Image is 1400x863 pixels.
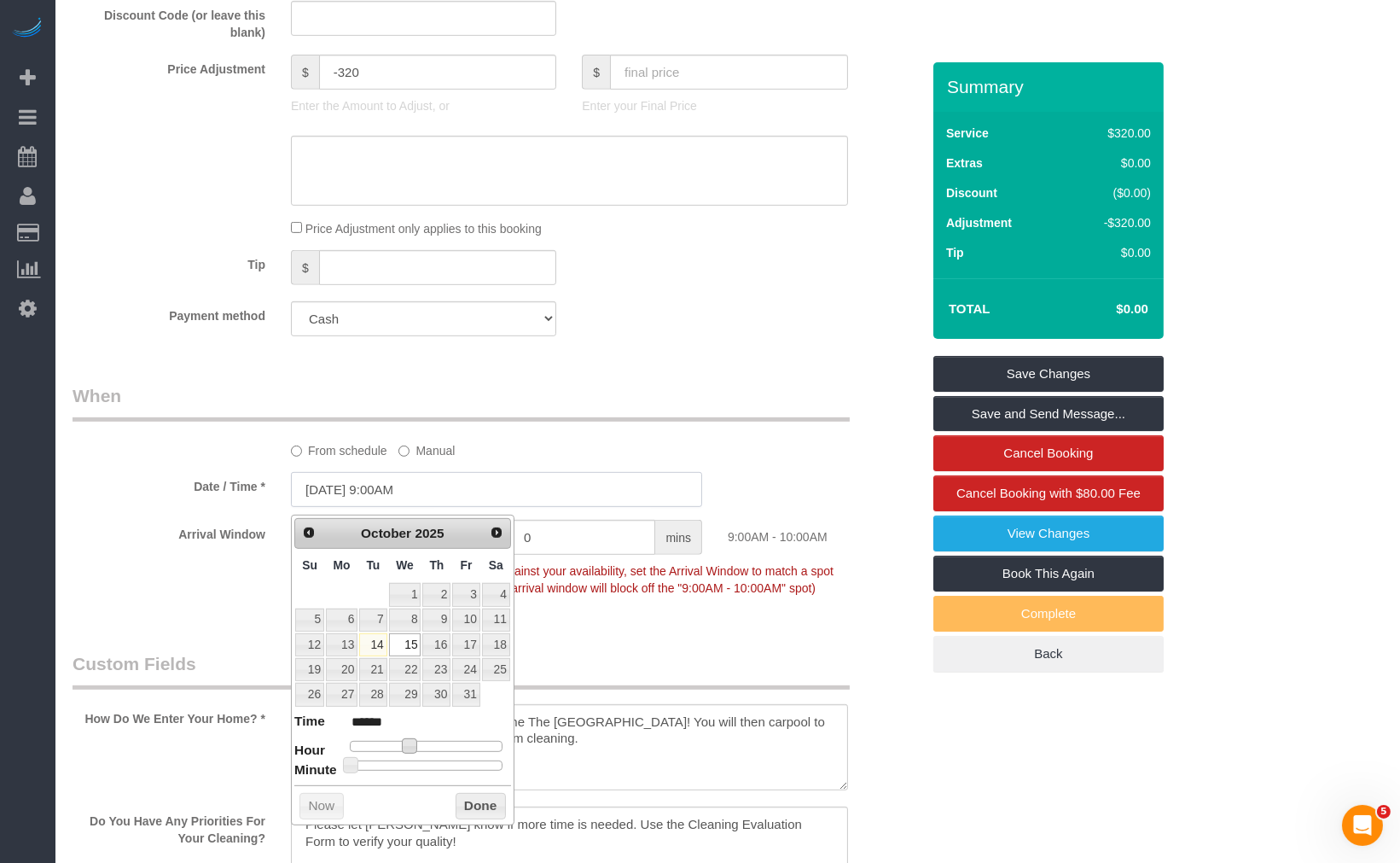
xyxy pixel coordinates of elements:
[366,558,380,572] span: Tuesday
[482,583,510,606] a: 4
[302,526,316,539] span: Prev
[415,526,444,540] span: 2025
[485,521,508,545] a: Next
[933,556,1164,592] a: Book This Again
[452,658,479,681] a: 24
[452,609,479,632] a: 10
[429,558,444,572] span: Thursday
[291,250,319,285] span: $
[1377,805,1391,819] span: 5
[452,583,479,606] a: 3
[389,633,421,656] a: 15
[389,683,421,706] a: 29
[291,446,302,457] input: From schedule
[933,516,1164,551] a: View Changes
[946,125,989,142] label: Service
[422,609,450,632] a: 9
[482,633,510,656] a: 18
[305,222,542,236] span: Price Adjustment only applies to this booking
[60,250,278,273] label: Tip
[389,658,421,681] a: 22
[291,472,702,507] input: MM/DD/YYYY HH:MM
[295,683,324,706] a: 26
[326,609,357,632] a: 6
[655,520,702,555] span: mins
[359,609,386,632] a: 7
[60,520,278,543] label: Arrival Window
[291,436,387,459] label: From schedule
[933,435,1164,471] a: Cancel Booking
[933,396,1164,432] a: Save and Send Message...
[297,521,321,545] a: Prev
[490,526,503,539] span: Next
[326,633,357,656] a: 13
[359,633,386,656] a: 14
[295,633,324,656] a: 12
[291,97,556,114] p: Enter the Amount to Adjust, or
[422,683,450,706] a: 30
[398,436,455,459] label: Manual
[396,558,414,572] span: Wednesday
[10,17,44,41] img: Automaid Logo
[422,583,450,606] a: 2
[456,793,506,820] button: Done
[1342,805,1383,846] iframe: Intercom live chat
[60,301,278,324] label: Payment method
[946,214,1012,231] label: Adjustment
[73,383,850,422] legend: When
[947,77,1155,96] h3: Summary
[1066,302,1148,317] h4: $0.00
[361,526,411,540] span: October
[60,1,278,41] label: Discount Code (or leave this blank)
[482,609,510,632] a: 11
[582,55,610,90] span: $
[582,97,847,114] p: Enter your Final Price
[422,658,450,681] a: 23
[489,558,503,572] span: Saturday
[359,683,386,706] a: 28
[294,761,337,782] dt: Minute
[326,658,357,681] a: 20
[452,633,479,656] a: 17
[295,658,324,681] a: 19
[461,558,473,572] span: Friday
[60,55,278,78] label: Price Adjustment
[482,658,510,681] a: 25
[946,184,997,201] label: Discount
[1068,184,1151,201] div: ($0.00)
[1068,244,1151,261] div: $0.00
[1068,125,1151,142] div: $320.00
[398,446,410,457] input: Manual
[1068,155,1151,172] div: $0.00
[60,472,278,495] label: Date / Time *
[422,633,450,656] a: 16
[389,583,421,606] a: 1
[933,475,1164,511] a: Cancel Booking with $80.00 Fee
[933,356,1164,392] a: Save Changes
[302,558,317,572] span: Sunday
[73,651,850,690] legend: Custom Fields
[60,704,278,727] label: How Do We Enter Your Home? *
[956,486,1141,500] span: Cancel Booking with $80.00 Fee
[946,155,983,172] label: Extras
[299,793,343,820] button: Now
[452,683,479,706] a: 31
[389,609,421,632] a: 8
[946,244,964,261] label: Tip
[334,558,351,572] span: Monday
[291,564,834,595] span: To make this booking count against your availability, set the Arrival Window to match a spot on y...
[60,807,278,847] label: Do You Have Any Priorities For Your Cleaning?
[359,658,386,681] a: 21
[294,712,325,733] dt: Time
[295,609,324,632] a: 5
[291,55,319,90] span: $
[949,301,990,316] strong: Total
[1068,214,1151,231] div: -$320.00
[326,683,357,706] a: 27
[294,741,325,762] dt: Hour
[610,55,848,90] input: final price
[933,636,1164,672] a: Back
[715,520,933,545] div: 9:00AM - 10:00AM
